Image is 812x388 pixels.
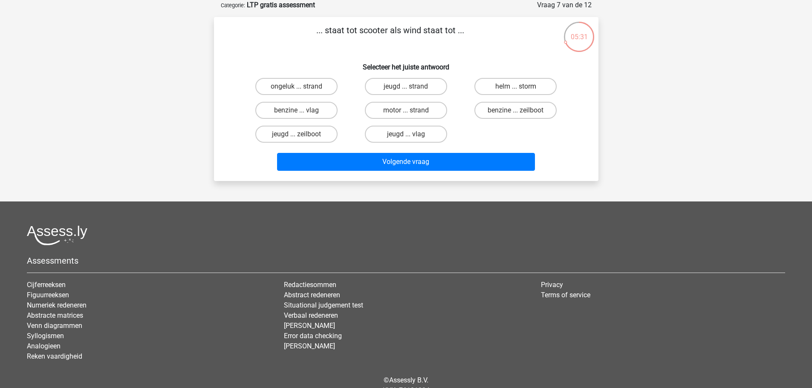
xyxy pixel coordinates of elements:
[277,153,535,171] button: Volgende vraag
[27,281,66,289] a: Cijferreeksen
[365,102,447,119] label: motor ... strand
[27,332,64,340] a: Syllogismen
[228,56,585,71] h6: Selecteer het juiste antwoord
[27,301,87,309] a: Numeriek redeneren
[228,24,553,49] p: ... staat tot scooter als wind staat tot ...
[365,78,447,95] label: jeugd ... strand
[541,281,563,289] a: Privacy
[255,78,338,95] label: ongeluk ... strand
[221,2,245,9] small: Categorie:
[27,342,61,350] a: Analogieen
[27,322,82,330] a: Venn diagrammen
[474,102,557,119] label: benzine ... zeilboot
[284,322,335,330] a: [PERSON_NAME]
[27,311,83,319] a: Abstracte matrices
[284,342,335,350] a: [PERSON_NAME]
[284,301,363,309] a: Situational judgement test
[563,21,595,42] div: 05:31
[27,225,87,245] img: Assessly logo
[255,126,338,143] label: jeugd ... zeilboot
[284,311,338,319] a: Verbaal redeneren
[255,102,338,119] label: benzine ... vlag
[541,291,590,299] a: Terms of service
[27,256,785,266] h5: Assessments
[389,376,428,384] a: Assessly B.V.
[284,332,342,340] a: Error data checking
[365,126,447,143] label: jeugd ... vlag
[474,78,557,95] label: helm ... storm
[284,291,340,299] a: Abstract redeneren
[27,352,82,360] a: Reken vaardigheid
[247,1,315,9] strong: LTP gratis assessment
[27,291,69,299] a: Figuurreeksen
[284,281,336,289] a: Redactiesommen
